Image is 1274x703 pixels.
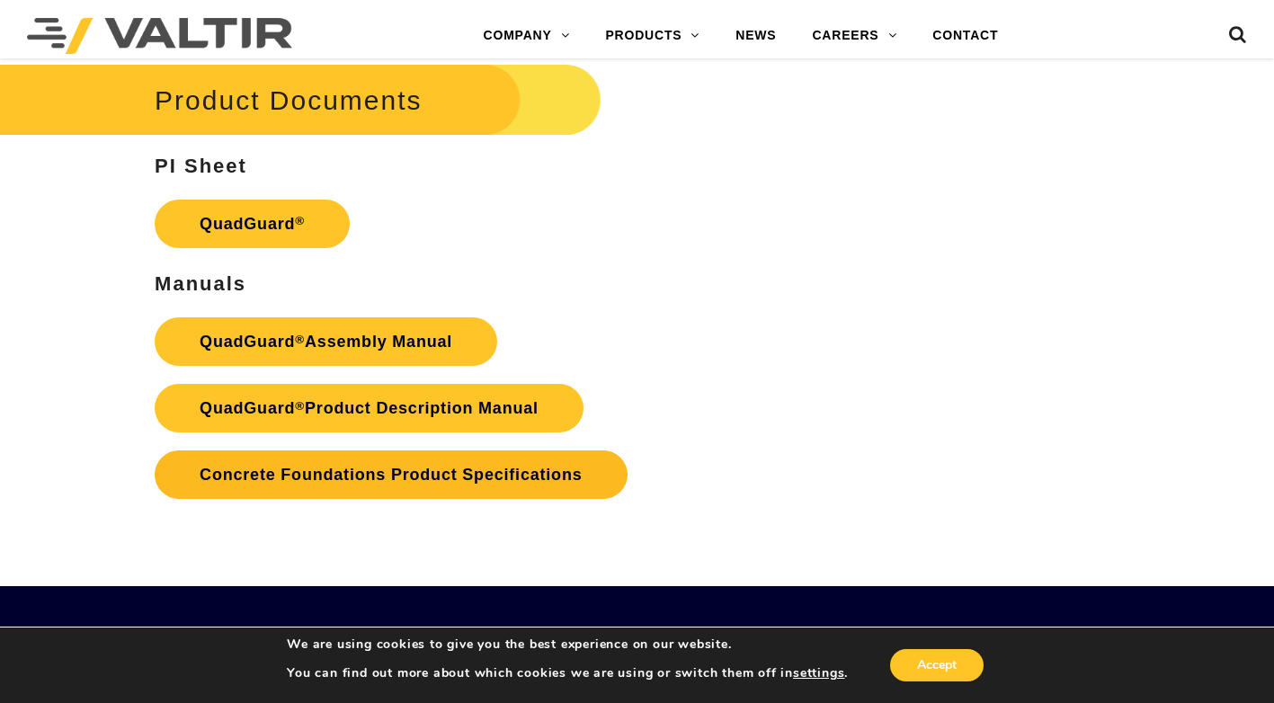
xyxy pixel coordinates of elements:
a: QuadGuard®Product Description Manual [155,384,584,432]
a: CONTACT [914,18,1016,54]
sup: ® [295,333,305,346]
a: COMPANY [466,18,588,54]
a: QuadGuard®Assembly Manual [155,317,497,366]
img: Valtir [27,18,292,54]
button: settings [793,665,844,681]
button: Accept [890,649,984,681]
p: We are using cookies to give you the best experience on our website. [287,636,848,653]
a: QuadGuard® [155,200,350,248]
sup: ® [295,399,305,413]
strong: PI Sheet [155,155,247,177]
a: NEWS [717,18,794,54]
sup: ® [295,214,305,227]
p: You can find out more about which cookies we are using or switch them off in . [287,665,848,681]
a: Concrete Foundations Product Specifications [155,450,627,499]
a: CAREERS [794,18,914,54]
a: PRODUCTS [587,18,717,54]
strong: Manuals [155,272,246,295]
